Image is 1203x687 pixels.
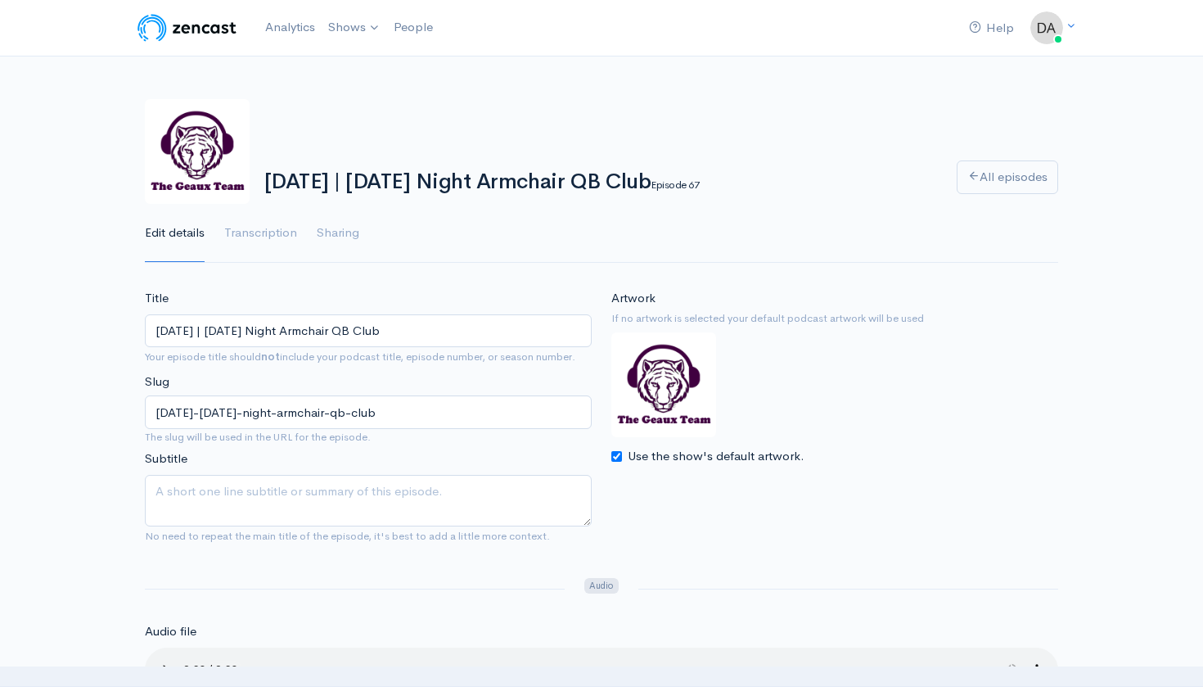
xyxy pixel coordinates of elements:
[261,350,280,364] strong: not
[651,178,699,192] small: Episode 67
[264,170,937,194] h1: [DATE] | [DATE] Night Armchair QB Club
[224,204,297,263] a: Transcription
[135,11,239,44] img: ZenCast Logo
[145,395,592,429] input: title-of-episode
[145,450,187,468] label: Subtitle
[317,204,359,263] a: Sharing
[322,10,387,46] a: Shows
[145,314,592,348] input: What is the episode's title?
[628,447,804,466] label: Use the show's default artwork.
[259,10,322,45] a: Analytics
[584,578,618,594] span: Audio
[145,204,205,263] a: Edit details
[145,350,575,364] small: Your episode title should include your podcast title, episode number, or season number.
[145,529,550,543] small: No need to repeat the main title of the episode, it's best to add a little more context.
[957,160,1058,194] a: All episodes
[145,289,169,308] label: Title
[145,622,196,641] label: Audio file
[611,289,656,308] label: Artwork
[387,10,439,45] a: People
[962,11,1021,46] a: Help
[1030,11,1063,44] img: ...
[611,310,1058,327] small: If no artwork is selected your default podcast artwork will be used
[145,373,169,391] label: Slug
[145,429,592,445] small: The slug will be used in the URL for the episode.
